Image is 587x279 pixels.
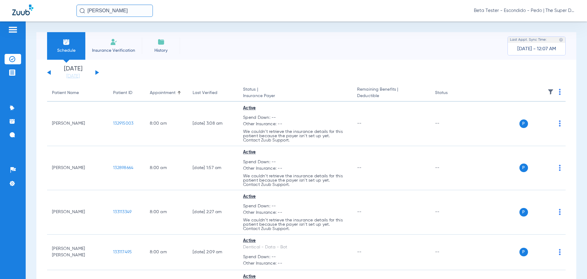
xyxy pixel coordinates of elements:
span: Insurance Verification [90,47,137,54]
td: [PERSON_NAME] [47,102,108,146]
td: [PERSON_NAME] [47,190,108,235]
span: Beta Tester - Escondido - Pedo | The Super Dentists [474,8,575,14]
div: Last Verified [193,90,217,96]
div: Active [243,149,347,156]
span: 133117495 [113,250,132,254]
div: Appointment [150,90,183,96]
span: -- [357,250,362,254]
th: Remaining Benefits | [352,85,430,102]
div: Active [243,194,347,200]
img: last sync help info [559,38,563,42]
p: We couldn’t retrieve the insurance details for this patient because the payer isn’t set up yet. C... [243,130,347,142]
span: 132898664 [113,166,133,170]
span: Deductible [357,93,425,99]
th: Status [430,85,471,102]
td: [DATE] 2:09 AM [188,235,238,270]
td: 8:00 AM [145,235,188,270]
img: Schedule [63,38,70,46]
span: P [519,208,528,217]
img: History [157,38,165,46]
iframe: Chat Widget [556,250,587,279]
td: [DATE] 2:27 AM [188,190,238,235]
span: [DATE] - 12:07 AM [517,46,556,52]
td: -- [430,146,471,190]
a: [DATE] [55,73,91,79]
td: [PERSON_NAME] [PERSON_NAME] [47,235,108,270]
span: 133113349 [113,210,131,214]
li: [DATE] [55,66,91,79]
div: Patient Name [52,90,79,96]
img: group-dot-blue.svg [559,120,561,126]
td: 8:00 AM [145,146,188,190]
span: Other Insurance: -- [243,121,347,127]
div: Patient ID [113,90,140,96]
span: Other Insurance: -- [243,165,347,172]
img: group-dot-blue.svg [559,209,561,215]
span: Other Insurance: -- [243,209,347,216]
img: Manual Insurance Verification [110,38,117,46]
div: Appointment [150,90,175,96]
span: Other Insurance: -- [243,260,347,267]
td: 8:00 AM [145,190,188,235]
div: Last Verified [193,90,233,96]
td: -- [430,190,471,235]
img: group-dot-blue.svg [559,249,561,255]
span: Spend Down: -- [243,203,347,209]
span: Insurance Payer [243,93,347,99]
p: We couldn’t retrieve the insurance details for this patient because the payer isn’t set up yet. C... [243,218,347,231]
span: Spend Down: -- [243,115,347,121]
td: [DATE] 1:57 AM [188,146,238,190]
input: Search for patients [76,5,153,17]
img: Zuub Logo [12,5,33,15]
span: -- [357,121,362,126]
span: -- [357,166,362,170]
span: 132915003 [113,121,133,126]
img: hamburger-icon [8,26,18,33]
td: -- [430,102,471,146]
span: P [519,119,528,128]
img: group-dot-blue.svg [559,89,561,95]
span: Spend Down: -- [243,254,347,260]
span: -- [357,210,362,214]
img: filter.svg [548,89,554,95]
img: group-dot-blue.svg [559,165,561,171]
img: Search Icon [79,8,85,13]
div: Patient ID [113,90,132,96]
div: Active [243,105,347,111]
td: [PERSON_NAME] [47,146,108,190]
td: -- [430,235,471,270]
td: 8:00 AM [145,102,188,146]
td: [DATE] 3:08 AM [188,102,238,146]
th: Status | [238,85,352,102]
div: Active [243,238,347,244]
span: Last Appt. Sync Time: [510,37,547,43]
span: Schedule [52,47,81,54]
div: Patient Name [52,90,103,96]
span: P [519,248,528,256]
div: Dentical - Data - Bot [243,244,347,251]
span: History [146,47,175,54]
p: We couldn’t retrieve the insurance details for this patient because the payer isn’t set up yet. C... [243,174,347,187]
span: P [519,164,528,172]
span: Spend Down: -- [243,159,347,165]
